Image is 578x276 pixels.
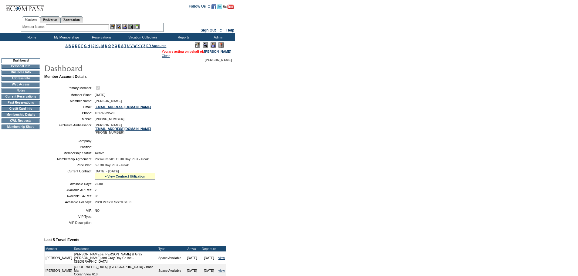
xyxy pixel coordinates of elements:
span: [DATE] - [DATE] [95,169,119,173]
td: Current Contract: [47,169,92,180]
td: Available Holidays: [47,200,92,204]
span: You are acting on behalf of: [162,50,231,53]
td: Company: [47,139,92,143]
td: Primary Member: [47,85,92,91]
span: [PERSON_NAME] [205,58,232,62]
td: CWL Requests [2,118,40,123]
img: View Mode [203,42,208,48]
a: I [91,44,92,48]
a: Clear [162,54,170,58]
td: Business Info [2,70,40,75]
div: Member Name: [22,24,46,29]
a: Follow us on Twitter [217,6,222,10]
span: [PHONE_NUMBER] [95,117,124,121]
a: W [134,44,137,48]
td: VIP: [47,209,92,212]
td: Home [14,33,49,41]
td: Member Since: [47,93,92,97]
img: b_edit.gif [110,24,115,29]
td: Membership Share [2,125,40,129]
a: ER Accounts [146,44,166,48]
img: b_calculator.gif [134,24,140,29]
a: K [95,44,98,48]
td: Address Info [2,76,40,81]
a: Y [140,44,143,48]
a: Residences [40,16,60,23]
a: Become our fan on Facebook [211,6,216,10]
b: Member Account Details [44,75,87,79]
td: Web Access [2,82,40,87]
td: Residence [73,246,157,251]
a: view [218,269,225,272]
span: 2 [95,188,96,192]
a: Members [22,16,40,23]
span: 0-0 30 Day Plus - Peak [95,163,129,167]
a: G [84,44,86,48]
td: VIP Type: [47,215,92,218]
a: [PERSON_NAME] [204,50,231,53]
a: X [137,44,140,48]
a: [EMAIL_ADDRESS][DOMAIN_NAME] [95,105,151,109]
a: Sign Out [201,28,216,32]
img: Log Concern/Member Elevation [218,42,224,48]
td: Price Plan: [47,163,92,167]
img: Impersonate [122,24,127,29]
td: Member Name: [47,99,92,103]
span: Premium v01.15 30 Day Plus - Peak [95,157,149,161]
a: U [127,44,130,48]
a: M [101,44,104,48]
span: [PERSON_NAME] [PHONE_NUMBER] [95,123,151,134]
td: [DATE] [201,251,218,264]
span: 98 [95,194,98,198]
img: View [116,24,121,29]
td: Email: [47,105,92,109]
td: Personal Info [2,64,40,69]
a: N [105,44,107,48]
td: Membership Status: [47,151,92,155]
a: S [121,44,123,48]
td: Dashboard [2,58,40,63]
img: Edit Mode [195,42,200,48]
span: 22.00 [95,182,103,186]
span: Pri:0 Peak:0 Sec:0 Sel:0 [95,200,131,204]
a: A [66,44,68,48]
a: view [218,256,225,260]
a: T [124,44,127,48]
td: Membership Agreement: [47,157,92,161]
td: Available SA Res: [47,194,92,198]
span: 16176539520 [95,111,114,115]
td: Notes [2,88,40,93]
td: Space Available [157,251,184,264]
img: Impersonate [211,42,216,48]
a: Help [226,28,234,32]
a: C [72,44,74,48]
td: Reservations [83,33,118,41]
a: Z [144,44,146,48]
a: P [112,44,114,48]
a: V [130,44,133,48]
img: Reservations [128,24,134,29]
a: L [99,44,100,48]
td: [PERSON_NAME] [45,251,73,264]
td: Past Reservations [2,100,40,105]
a: Q [115,44,117,48]
td: Current Reservations [2,94,40,99]
td: Available Days: [47,182,92,186]
td: Type [157,246,184,251]
a: » View Contract Utilization [105,175,145,178]
td: Credit Card Info [2,106,40,111]
td: Phone: [47,111,92,115]
span: [DATE] [95,93,105,97]
td: Follow Us :: [189,4,210,11]
td: Available AR Res: [47,188,92,192]
td: Reports [165,33,200,41]
td: Departure [201,246,218,251]
td: Membership Details [2,112,40,117]
a: D [75,44,77,48]
img: Become our fan on Facebook [211,4,216,9]
img: pgTtlDashboard.gif [44,62,165,74]
a: J [93,44,94,48]
td: My Memberships [49,33,83,41]
img: Subscribe to our YouTube Channel [223,5,234,9]
a: Subscribe to our YouTube Channel [223,6,234,10]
